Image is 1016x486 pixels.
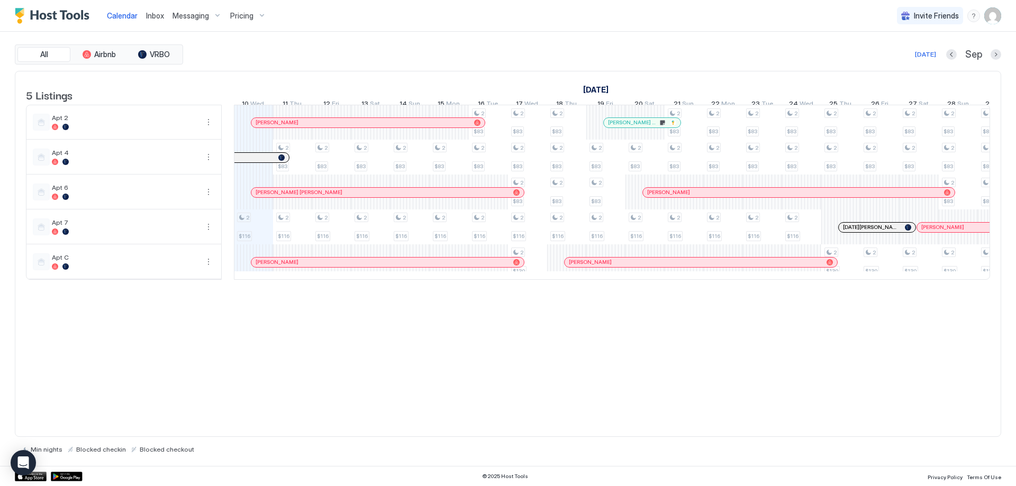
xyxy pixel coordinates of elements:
[677,144,680,151] span: 2
[748,128,757,135] span: $83
[474,128,483,135] span: $83
[787,163,796,170] span: $83
[31,445,62,453] span: Min nights
[915,50,936,59] div: [DATE]
[513,198,522,205] span: $83
[278,233,289,240] span: $116
[682,99,694,111] span: Sun
[839,99,851,111] span: Thu
[967,471,1001,482] a: Terms Of Use
[868,97,891,113] a: September 26, 2025
[230,11,253,21] span: Pricing
[52,184,198,191] span: Apt 6
[280,97,304,113] a: September 11, 2025
[52,218,198,226] span: Apt 7
[552,198,561,205] span: $83
[552,128,561,135] span: $83
[786,97,816,113] a: September 24, 2025
[524,99,538,111] span: Wed
[919,99,929,111] span: Sat
[559,144,563,151] span: 2
[787,233,799,240] span: $116
[250,99,264,111] span: Wed
[945,97,972,113] a: September 28, 2025
[904,268,917,274] span: $130
[669,163,679,170] span: $83
[873,249,876,256] span: 2
[520,110,523,117] span: 2
[755,214,758,221] span: 2
[202,186,215,198] div: menu
[370,99,380,111] span: Sat
[638,144,641,151] span: 2
[909,99,917,111] span: 27
[598,214,602,221] span: 2
[827,97,854,113] a: September 25, 2025
[944,163,953,170] span: $83
[40,50,48,59] span: All
[709,97,738,113] a: September 22, 2025
[833,144,837,151] span: 2
[15,472,47,481] a: App Store
[256,189,342,196] span: [PERSON_NAME] [PERSON_NAME]
[947,99,956,111] span: 28
[865,163,875,170] span: $83
[51,472,83,481] a: Google Play Store
[202,186,215,198] button: More options
[711,99,720,111] span: 22
[787,128,796,135] span: $83
[481,110,484,117] span: 2
[321,97,342,113] a: September 12, 2025
[826,268,838,274] span: $130
[285,214,288,221] span: 2
[317,233,329,240] span: $116
[11,450,36,475] div: Open Intercom Messenger
[239,233,250,240] span: $116
[323,99,330,111] span: 12
[761,99,773,111] span: Tue
[944,128,953,135] span: $83
[983,128,992,135] span: $83
[645,99,655,111] span: Sat
[951,249,954,256] span: 2
[843,224,901,231] span: [DATE][PERSON_NAME]
[591,198,601,205] span: $83
[597,99,604,111] span: 19
[434,163,444,170] span: $83
[826,128,836,135] span: $83
[202,151,215,163] button: More options
[478,99,485,111] span: 16
[150,50,170,59] span: VRBO
[800,99,813,111] span: Wed
[107,10,138,21] a: Calendar
[72,47,125,62] button: Airbnb
[965,49,982,61] span: Sep
[434,233,446,240] span: $116
[709,163,718,170] span: $83
[516,99,523,111] span: 17
[475,97,501,113] a: September 16, 2025
[94,50,116,59] span: Airbnb
[356,233,368,240] span: $116
[873,144,876,151] span: 2
[912,249,915,256] span: 2
[921,224,964,231] span: [PERSON_NAME]
[598,179,602,186] span: 2
[474,163,483,170] span: $83
[239,97,267,113] a: September 10, 2025
[107,11,138,20] span: Calendar
[595,97,616,113] a: September 19, 2025
[912,144,915,151] span: 2
[520,214,523,221] span: 2
[146,11,164,20] span: Inbox
[606,99,613,111] span: Fri
[409,99,420,111] span: Sun
[202,255,215,268] button: More options
[513,97,541,113] a: September 17, 2025
[914,11,959,21] span: Invite Friends
[202,255,215,268] div: menu
[289,99,302,111] span: Thu
[833,110,837,117] span: 2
